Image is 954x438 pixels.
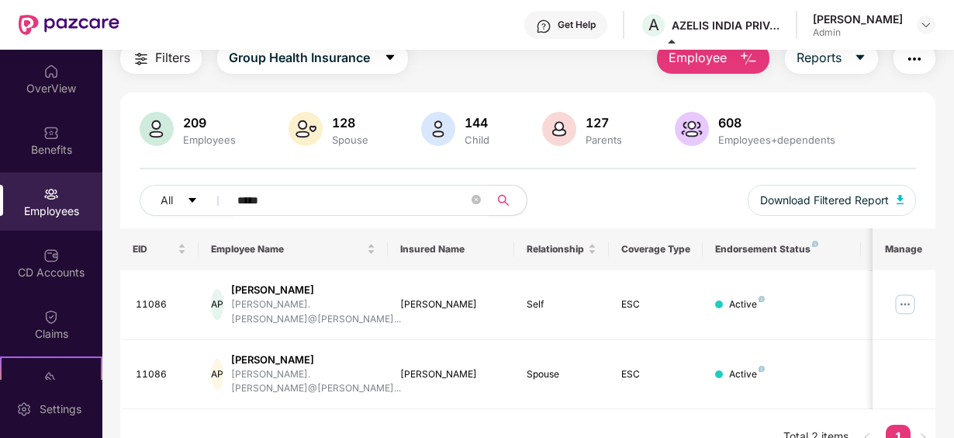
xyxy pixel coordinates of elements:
span: Employee Name [211,243,364,255]
img: svg+xml;base64,PHN2ZyB4bWxucz0iaHR0cDovL3d3dy53My5vcmcvMjAwMC9zdmciIHhtbG5zOnhsaW5rPSJodHRwOi8vd3... [739,50,758,68]
div: 11086 [136,297,187,312]
th: Coverage Type [609,228,703,270]
img: svg+xml;base64,PHN2ZyBpZD0iSGVscC0zMngzMiIgeG1sbnM9Imh0dHA6Ly93d3cudzMub3JnLzIwMDAvc3ZnIiB3aWR0aD... [536,19,551,34]
div: [PERSON_NAME] [400,367,502,382]
div: ESC [621,367,691,382]
div: [PERSON_NAME] [231,353,401,367]
div: Settings [35,401,86,417]
th: EID [120,228,199,270]
div: Employees [180,134,239,146]
img: svg+xml;base64,PHN2ZyB4bWxucz0iaHR0cDovL3d3dy53My5vcmcvMjAwMC9zdmciIHhtbG5zOnhsaW5rPSJodHRwOi8vd3... [675,112,709,146]
div: Spouse [329,134,372,146]
div: Child [461,134,493,146]
div: Admin [813,26,903,39]
span: Group Health Insurance [229,48,370,68]
img: svg+xml;base64,PHN2ZyB4bWxucz0iaHR0cDovL3d3dy53My5vcmcvMjAwMC9zdmciIHhtbG5zOnhsaW5rPSJodHRwOi8vd3... [140,112,174,146]
img: svg+xml;base64,PHN2ZyB4bWxucz0iaHR0cDovL3d3dy53My5vcmcvMjAwMC9zdmciIHhtbG5zOnhsaW5rPSJodHRwOi8vd3... [289,112,323,146]
span: Reports [797,48,842,68]
div: Active [729,367,765,382]
div: AZELIS INDIA PRIVATE LIMITED [672,18,780,33]
div: Get Help [558,19,596,31]
img: svg+xml;base64,PHN2ZyB4bWxucz0iaHR0cDovL3d3dy53My5vcmcvMjAwMC9zdmciIHdpZHRoPSIyMSIgaGVpZ2h0PSIyMC... [43,370,59,386]
div: 11086 [136,367,187,382]
button: search [489,185,527,216]
img: svg+xml;base64,PHN2ZyB4bWxucz0iaHR0cDovL3d3dy53My5vcmcvMjAwMC9zdmciIHdpZHRoPSI4IiBoZWlnaHQ9IjgiIH... [759,296,765,302]
div: [PERSON_NAME].[PERSON_NAME]@[PERSON_NAME]... [231,367,401,397]
img: svg+xml;base64,PHN2ZyBpZD0iQmVuZWZpdHMiIHhtbG5zPSJodHRwOi8vd3d3LnczLm9yZy8yMDAwL3N2ZyIgd2lkdGg9Ij... [43,125,59,141]
div: Self [527,297,596,312]
img: svg+xml;base64,PHN2ZyBpZD0iRW1wbG95ZWVzIiB4bWxucz0iaHR0cDovL3d3dy53My5vcmcvMjAwMC9zdmciIHdpZHRoPS... [43,186,59,202]
button: Filters [120,43,202,74]
th: Relationship [514,228,609,270]
img: svg+xml;base64,PHN2ZyB4bWxucz0iaHR0cDovL3d3dy53My5vcmcvMjAwMC9zdmciIHdpZHRoPSI4IiBoZWlnaHQ9IjgiIH... [812,241,818,247]
span: search [489,194,519,207]
span: close-circle [472,195,481,204]
span: caret-down [384,51,396,65]
img: svg+xml;base64,PHN2ZyB4bWxucz0iaHR0cDovL3d3dy53My5vcmcvMjAwMC9zdmciIHdpZHRoPSIyNCIgaGVpZ2h0PSIyNC... [132,50,150,68]
span: EID [133,243,175,255]
img: manageButton [893,292,918,317]
div: Employees+dependents [715,134,838,146]
div: 128 [329,115,372,130]
div: 608 [715,115,838,130]
img: svg+xml;base64,PHN2ZyBpZD0iU2V0dGluZy0yMHgyMCIgeG1sbnM9Imh0dHA6Ly93d3cudzMub3JnLzIwMDAvc3ZnIiB3aW... [16,401,32,417]
div: 127 [582,115,625,130]
div: [PERSON_NAME] [813,12,903,26]
span: Filters [155,48,190,68]
img: svg+xml;base64,PHN2ZyB4bWxucz0iaHR0cDovL3d3dy53My5vcmcvMjAwMC9zdmciIHdpZHRoPSIyNCIgaGVpZ2h0PSIyNC... [905,50,924,68]
span: caret-down [187,195,198,207]
div: Active [729,297,765,312]
button: Group Health Insurancecaret-down [217,43,408,74]
th: Employee Name [199,228,388,270]
div: [PERSON_NAME] [231,283,401,297]
div: Endorsement Status [715,243,848,255]
img: svg+xml;base64,PHN2ZyBpZD0iRHJvcGRvd24tMzJ4MzIiIHhtbG5zPSJodHRwOi8vd3d3LnczLm9yZy8yMDAwL3N2ZyIgd2... [920,19,932,31]
span: caret-down [854,51,866,65]
div: Parents [582,134,625,146]
img: New Pazcare Logo [19,15,119,35]
button: Download Filtered Report [748,185,917,216]
div: ESC [621,297,691,312]
div: 209 [180,115,239,130]
span: Employee [669,48,727,68]
div: 144 [461,115,493,130]
img: svg+xml;base64,PHN2ZyB4bWxucz0iaHR0cDovL3d3dy53My5vcmcvMjAwMC9zdmciIHhtbG5zOnhsaW5rPSJodHRwOi8vd3... [542,112,576,146]
span: A [648,16,659,34]
img: svg+xml;base64,PHN2ZyB4bWxucz0iaHR0cDovL3d3dy53My5vcmcvMjAwMC9zdmciIHhtbG5zOnhsaW5rPSJodHRwOi8vd3... [897,195,904,204]
img: svg+xml;base64,PHN2ZyB4bWxucz0iaHR0cDovL3d3dy53My5vcmcvMjAwMC9zdmciIHdpZHRoPSI4IiBoZWlnaHQ9IjgiIH... [759,366,765,372]
img: svg+xml;base64,PHN2ZyBpZD0iSG9tZSIgeG1sbnM9Imh0dHA6Ly93d3cudzMub3JnLzIwMDAvc3ZnIiB3aWR0aD0iMjAiIG... [43,64,59,79]
span: Download Filtered Report [760,192,889,209]
div: [PERSON_NAME].[PERSON_NAME]@[PERSON_NAME]... [231,297,401,327]
th: Manage [873,228,935,270]
button: Allcaret-down [140,185,234,216]
div: [PERSON_NAME] [400,297,502,312]
span: All [161,192,173,209]
button: Employee [657,43,769,74]
div: AP [211,359,223,390]
div: Spouse [527,367,596,382]
span: Relationship [527,243,585,255]
button: Reportscaret-down [785,43,878,74]
img: svg+xml;base64,PHN2ZyB4bWxucz0iaHR0cDovL3d3dy53My5vcmcvMjAwMC9zdmciIHhtbG5zOnhsaW5rPSJodHRwOi8vd3... [421,112,455,146]
span: close-circle [472,193,481,208]
th: Insured Name [388,228,514,270]
div: AP [211,289,223,320]
img: svg+xml;base64,PHN2ZyBpZD0iQ0RfQWNjb3VudHMiIGRhdGEtbmFtZT0iQ0QgQWNjb3VudHMiIHhtbG5zPSJodHRwOi8vd3... [43,248,59,263]
img: svg+xml;base64,PHN2ZyBpZD0iQ2xhaW0iIHhtbG5zPSJodHRwOi8vd3d3LnczLm9yZy8yMDAwL3N2ZyIgd2lkdGg9IjIwIi... [43,309,59,325]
